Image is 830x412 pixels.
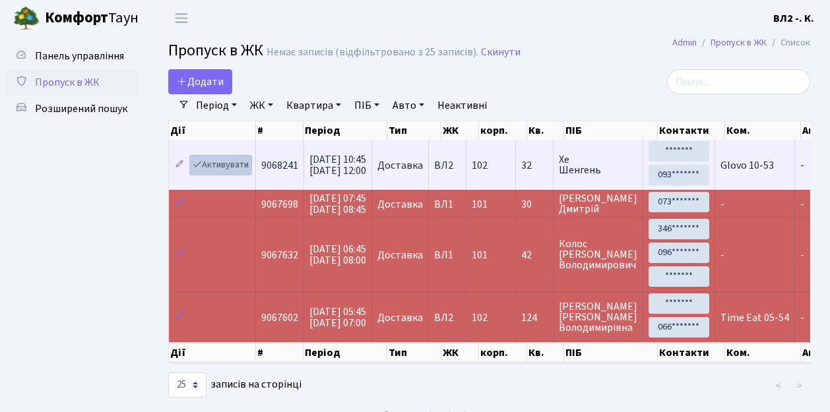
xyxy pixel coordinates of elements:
span: 101 [472,197,488,212]
a: Розширений пошук [7,96,139,122]
span: Пропуск в ЖК [168,39,263,62]
li: Список [767,36,810,50]
span: - [800,158,804,173]
th: Період [303,343,387,363]
th: Дії [169,121,256,140]
span: [PERSON_NAME] Дмитрій [559,193,637,214]
select: записів на сторінці [168,372,207,397]
th: Ком. [725,121,801,140]
span: ВЛ1 [434,250,461,260]
span: Glovo 10-53 [720,158,774,173]
span: 124 [521,312,548,323]
img: logo.png [13,5,40,32]
span: - [800,197,804,212]
span: [DATE] 05:45 [DATE] 07:00 [309,305,366,330]
b: Комфорт [45,7,108,28]
th: ПІБ [564,121,657,140]
th: # [256,343,303,363]
span: [PERSON_NAME] [PERSON_NAME] Володимирівна [559,301,637,333]
span: 101 [472,248,488,262]
th: Дії [169,343,256,363]
span: 9067602 [261,310,298,325]
a: Авто [387,94,430,117]
th: Період [303,121,387,140]
span: [DATE] 07:45 [DATE] 08:45 [309,191,366,217]
span: 30 [521,199,548,210]
span: Панель управління [35,49,124,63]
span: - [800,310,804,325]
span: ВЛ2 [434,160,461,171]
span: Хе Шенгень [559,154,637,175]
th: корп. [479,121,527,140]
span: Таун [45,7,139,30]
span: 102 [472,310,488,325]
span: 9067632 [261,248,298,262]
span: - [800,248,804,262]
span: 32 [521,160,548,171]
span: Пропуск в ЖК [35,75,100,90]
span: 42 [521,250,548,260]
a: Активувати [189,155,252,175]
th: ЖК [441,121,479,140]
th: Тип [387,121,441,140]
th: Ком. [725,343,801,363]
a: ПІБ [349,94,385,117]
span: Доставка [377,199,423,210]
th: Тип [387,343,441,363]
th: Контакти [658,343,725,363]
a: Скинути [481,46,521,59]
span: 9068241 [261,158,298,173]
span: Розширений пошук [35,102,127,116]
th: Кв. [527,121,564,140]
span: [DATE] 10:45 [DATE] 12:00 [309,152,366,178]
a: Пропуск в ЖК [711,36,767,49]
button: Переключити навігацію [165,7,198,29]
a: Пропуск в ЖК [7,69,139,96]
label: записів на сторінці [168,372,302,397]
div: Немає записів (відфільтровано з 25 записів). [267,46,478,59]
a: Неактивні [432,94,492,117]
span: 9067698 [261,197,298,212]
a: Admin [672,36,697,49]
span: ВЛ1 [434,199,461,210]
span: Time Eat 05-54 [720,310,789,325]
a: Додати [168,69,232,94]
nav: breadcrumb [653,29,830,57]
th: ПІБ [564,343,657,363]
span: Колос [PERSON_NAME] Володимирович [559,239,637,270]
a: Квартира [281,94,346,117]
a: Панель управління [7,43,139,69]
span: Доставка [377,160,423,171]
th: Кв. [527,343,564,363]
a: ВЛ2 -. К. [773,11,814,26]
a: ЖК [245,94,278,117]
span: ВЛ2 [434,312,461,323]
span: - [720,248,724,262]
th: ЖК [441,343,479,363]
span: Додати [177,74,224,89]
th: Контакти [658,121,725,140]
span: [DATE] 06:45 [DATE] 08:00 [309,242,366,268]
input: Пошук... [667,69,810,94]
span: Доставка [377,312,423,323]
span: Доставка [377,250,423,260]
th: # [256,121,303,140]
span: 102 [472,158,488,173]
span: - [720,197,724,212]
a: Період [191,94,242,117]
th: корп. [479,343,527,363]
